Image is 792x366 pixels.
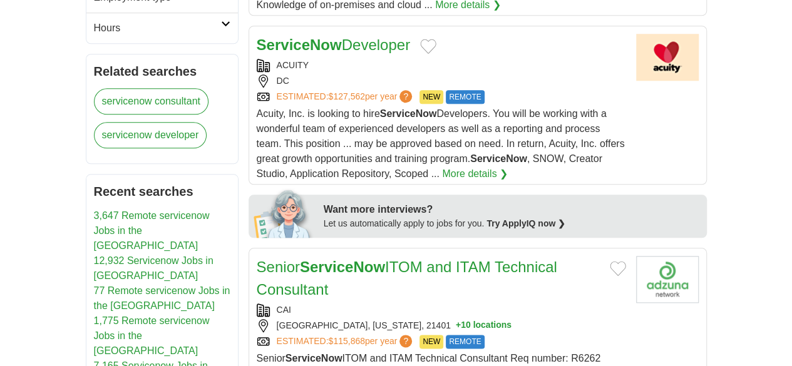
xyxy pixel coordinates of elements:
span: $127,562 [328,91,364,101]
div: Let us automatically apply to jobs for you. [324,217,699,230]
button: Add to favorite jobs [610,261,626,276]
a: 77 Remote servicenow Jobs in the [GEOGRAPHIC_DATA] [94,285,230,311]
a: SeniorServiceNowITOM and ITAM Technical Consultant [257,258,557,298]
strong: ServiceNow [380,108,437,119]
a: More details ❯ [442,166,508,181]
a: Try ApplyIQ now ❯ [486,218,565,228]
a: 12,932 Servicenow Jobs in [GEOGRAPHIC_DATA] [94,255,213,281]
span: Acuity, Inc. is looking to hire Developers. You will be working with a wonderful team of experien... [257,108,625,179]
a: ESTIMATED:$127,562per year? [277,90,415,104]
span: NEW [419,335,443,348]
span: ? [399,90,412,103]
span: ? [399,335,412,347]
h2: Related searches [94,62,230,81]
div: CAI [257,303,626,317]
span: NEW [419,90,443,104]
span: REMOTE [446,90,484,104]
h2: Recent searches [94,182,230,201]
div: Want more interviews? [324,202,699,217]
img: Acuity logo [636,34,699,81]
a: 3,647 Remote servicenow Jobs in the [GEOGRAPHIC_DATA] [94,210,210,251]
span: $115,868 [328,336,364,346]
a: Hours [86,13,238,43]
a: ServiceNowDeveloper [257,36,410,53]
strong: ServiceNow [470,153,527,164]
a: ACUITY [277,60,309,70]
div: DC [257,74,626,88]
span: + [456,319,461,332]
strong: ServiceNow [257,36,342,53]
img: Company logo [636,256,699,303]
button: Add to favorite jobs [420,39,436,54]
a: ESTIMATED:$115,868per year? [277,335,415,348]
div: [GEOGRAPHIC_DATA], [US_STATE], 21401 [257,319,626,332]
img: apply-iq-scientist.png [254,188,314,238]
h2: Hours [94,21,221,36]
a: servicenow consultant [94,88,208,114]
a: servicenow developer [94,122,207,148]
a: 1,775 Remote servicenow Jobs in the [GEOGRAPHIC_DATA] [94,315,210,356]
span: REMOTE [446,335,484,348]
button: +10 locations [456,319,512,332]
strong: ServiceNow [300,258,385,275]
strong: ServiceNow [285,353,342,363]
